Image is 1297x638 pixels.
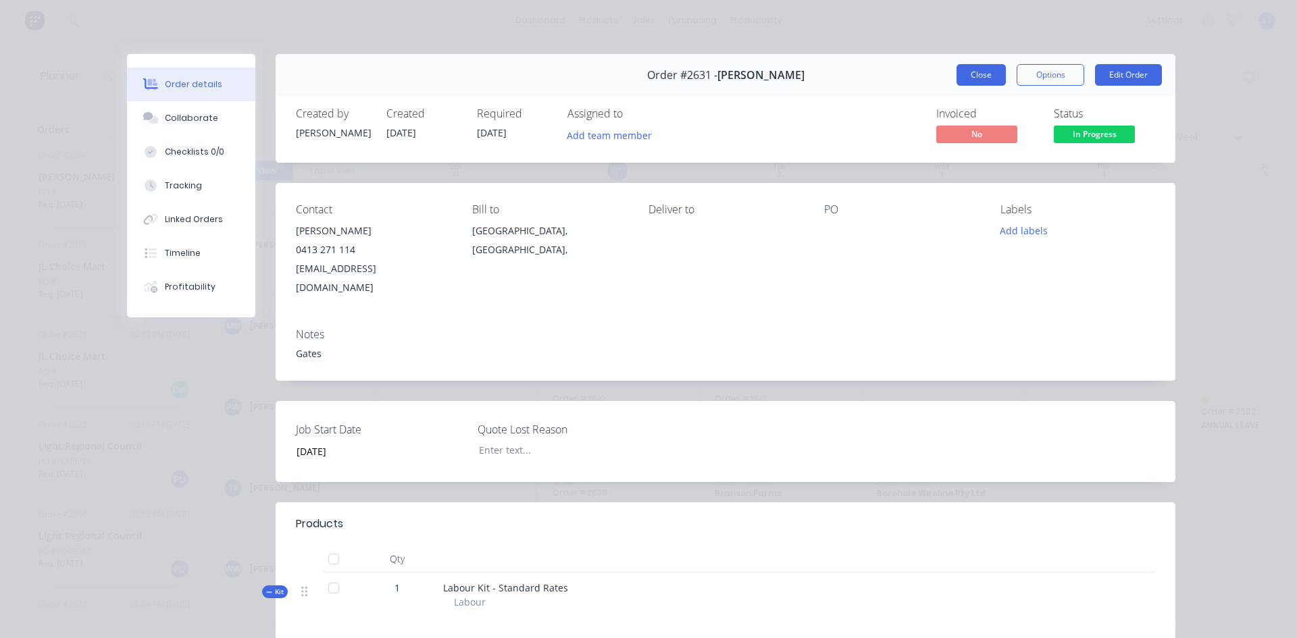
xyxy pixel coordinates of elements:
div: Kit [262,585,288,598]
span: Order #2631 - [647,69,717,82]
button: In Progress [1054,126,1135,146]
label: Quote Lost Reason [478,421,646,437]
span: In Progress [1054,126,1135,142]
div: Profitability [165,281,215,293]
div: Assigned to [567,107,703,120]
span: [DATE] [477,126,507,139]
span: Kit [266,587,284,597]
div: Status [1054,107,1155,120]
button: Checklists 0/0 [127,135,255,169]
div: [PERSON_NAME] [296,221,451,240]
span: Labour [454,595,486,609]
div: Invoiced [936,107,1038,120]
div: Order details [165,78,222,90]
div: [EMAIL_ADDRESS][DOMAIN_NAME] [296,259,451,297]
button: Profitability [127,270,255,304]
span: [PERSON_NAME] [717,69,805,82]
div: [GEOGRAPHIC_DATA], [GEOGRAPHIC_DATA], [472,221,627,259]
button: Add labels [993,221,1055,240]
button: Collaborate [127,101,255,135]
div: Timeline [165,247,201,259]
button: Close [957,64,1006,86]
div: Linked Orders [165,213,223,225]
div: PO [824,203,979,216]
button: Timeline [127,236,255,270]
div: Required [477,107,551,120]
div: Gates [296,346,1155,361]
span: No [936,126,1017,142]
input: Enter date [287,441,455,461]
button: Order details [127,68,255,101]
div: Created [386,107,461,120]
div: Bill to [472,203,627,216]
button: Add team member [567,126,659,144]
span: 1 [395,581,400,595]
div: Tracking [165,180,202,192]
label: Job Start Date [296,421,465,437]
span: Labour Kit - Standard Rates [443,581,568,594]
div: Notes [296,328,1155,341]
div: [PERSON_NAME]0413 271 114[EMAIL_ADDRESS][DOMAIN_NAME] [296,221,451,297]
div: Qty [357,546,438,573]
button: Linked Orders [127,203,255,236]
div: Labels [1000,203,1155,216]
div: Checklists 0/0 [165,146,224,158]
div: [GEOGRAPHIC_DATA], [GEOGRAPHIC_DATA], [472,221,627,265]
div: Contact [296,203,451,216]
div: [PERSON_NAME] [296,126,370,140]
button: Add team member [560,126,659,144]
div: Deliver to [648,203,803,216]
button: Tracking [127,169,255,203]
div: 0413 271 114 [296,240,451,259]
div: Collaborate [165,112,218,124]
button: Edit Order [1095,64,1162,86]
span: [DATE] [386,126,416,139]
div: Products [296,516,343,532]
div: Created by [296,107,370,120]
button: Options [1017,64,1084,86]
